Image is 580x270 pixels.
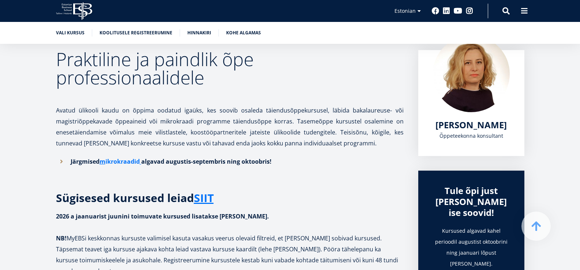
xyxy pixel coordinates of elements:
span: First name [174,0,197,7]
a: Vali kursus [56,29,85,37]
a: Koolitusele registreerumine [100,29,172,37]
h2: Praktiline ja paindlik õpe professionaalidele [56,50,404,87]
a: m [100,156,105,167]
a: Kohe algamas [226,29,261,37]
p: Avatud ülikooli kaudu on õppima oodatud igaüks, kes soovib osaleda täiendusõppekursusel, läbida b... [56,94,404,149]
a: Youtube [454,7,462,15]
div: Õppeteekonna konsultant [433,130,510,141]
strong: Sügisesed kursused leiad [56,190,214,205]
div: Tule õpi just [PERSON_NAME] ise soovid! [433,185,510,218]
span: [PERSON_NAME] [435,119,507,131]
strong: Järgmised algavad augustis-septembris ning oktoobris! [71,157,272,166]
a: SIIT [194,193,214,204]
strong: 2026 a jaanuarist juunini toimuvate kursused lisatakse [PERSON_NAME]. [56,212,269,220]
a: Instagram [466,7,473,15]
strong: NB! [56,234,67,242]
img: Kadri Osula Learning Journey Advisor [433,35,510,112]
a: Hinnakiri [187,29,211,37]
a: Linkedin [443,7,450,15]
a: ikrokraadid [105,156,140,167]
a: [PERSON_NAME] [435,119,507,130]
a: Facebook [432,7,439,15]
